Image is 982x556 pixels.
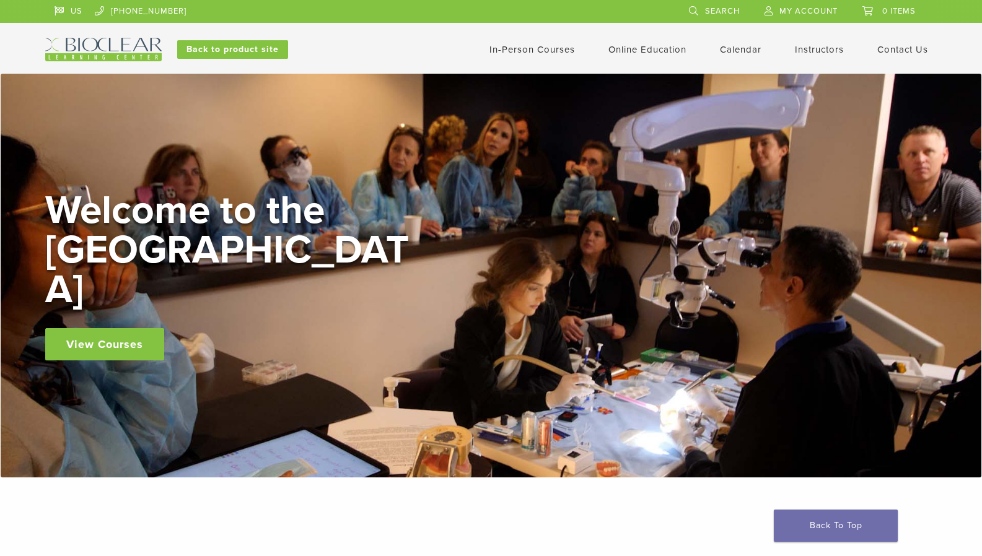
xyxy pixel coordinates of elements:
a: In-Person Courses [489,44,575,55]
a: Back To Top [774,510,898,542]
a: Online Education [608,44,686,55]
span: My Account [779,6,838,16]
a: Contact Us [877,44,928,55]
h2: Welcome to the [GEOGRAPHIC_DATA] [45,191,417,310]
a: Instructors [795,44,844,55]
a: Calendar [720,44,761,55]
span: 0 items [882,6,916,16]
img: Bioclear [45,38,162,61]
a: View Courses [45,328,164,360]
a: Back to product site [177,40,288,59]
span: Search [705,6,740,16]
